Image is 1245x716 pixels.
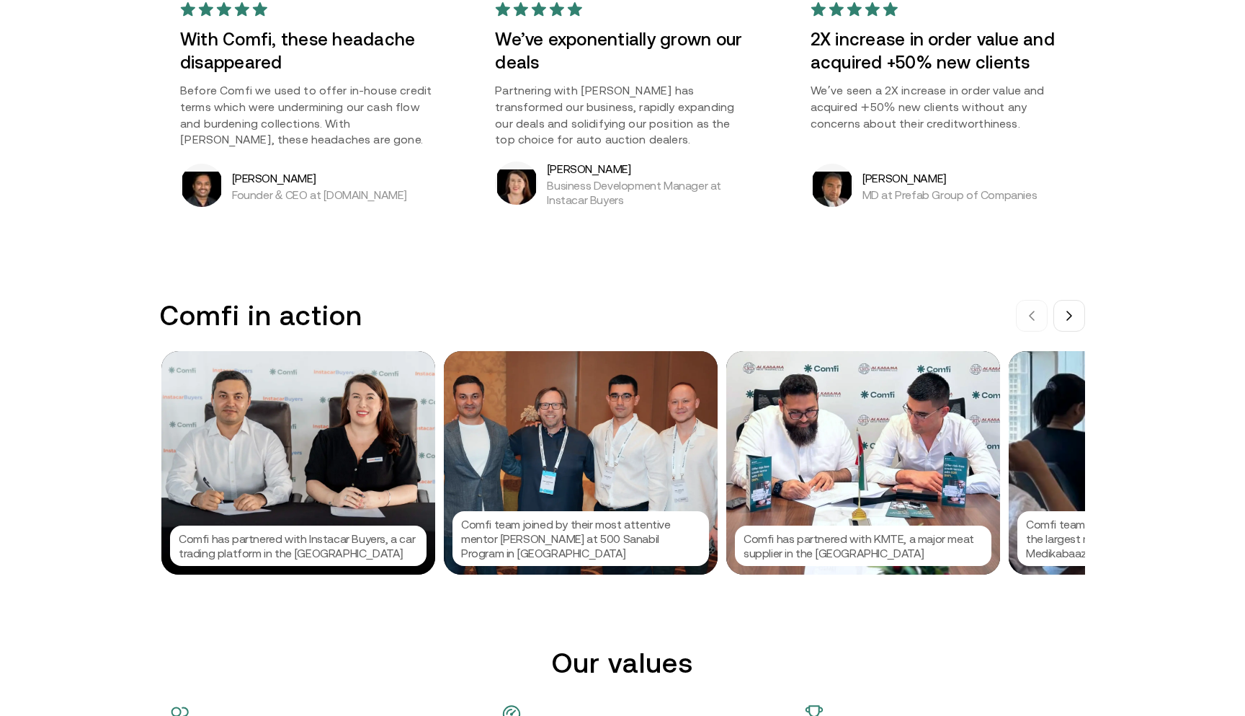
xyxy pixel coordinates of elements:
[232,169,406,187] h5: [PERSON_NAME]
[744,531,983,560] p: Comfi has partnered with KMTE, a major meat supplier in the [GEOGRAPHIC_DATA]
[180,28,434,73] h3: With Comfi, these headache disappeared
[160,299,362,332] h3: Comfi in action
[182,172,221,207] img: Bibin Varghese
[179,531,418,560] p: Comfi has partnered with Instacar Buyers, a car trading platform in the [GEOGRAPHIC_DATA]
[813,172,852,207] img: Arif Shahzad Butt
[811,28,1065,73] h3: 2X increase in order value and acquired +50% new clients
[169,647,1076,679] h2: Our values
[495,82,749,149] p: Partnering with [PERSON_NAME] has transformed our business, rapidly expanding our deals and solid...
[497,169,536,205] img: Kara Pearse
[461,517,700,560] p: Comfi team joined by their most attentive mentor [PERSON_NAME] at 500 Sanabil Program in [GEOGRAP...
[547,178,749,207] p: Business Development Manager at Instacar Buyers
[862,187,1037,202] p: MD at Prefab Group of Companies
[547,159,749,178] h5: [PERSON_NAME]
[495,28,749,73] h3: We’ve exponentially grown our deals
[862,169,1037,187] h5: [PERSON_NAME]
[232,187,406,202] p: Founder & CEO at [DOMAIN_NAME]
[180,82,434,149] p: Before Comfi we used to offer in-house credit terms which were undermining our cash flow and burd...
[811,82,1065,132] p: We’ve seen a 2X increase in order value and acquired +50% new clients without any concerns about ...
